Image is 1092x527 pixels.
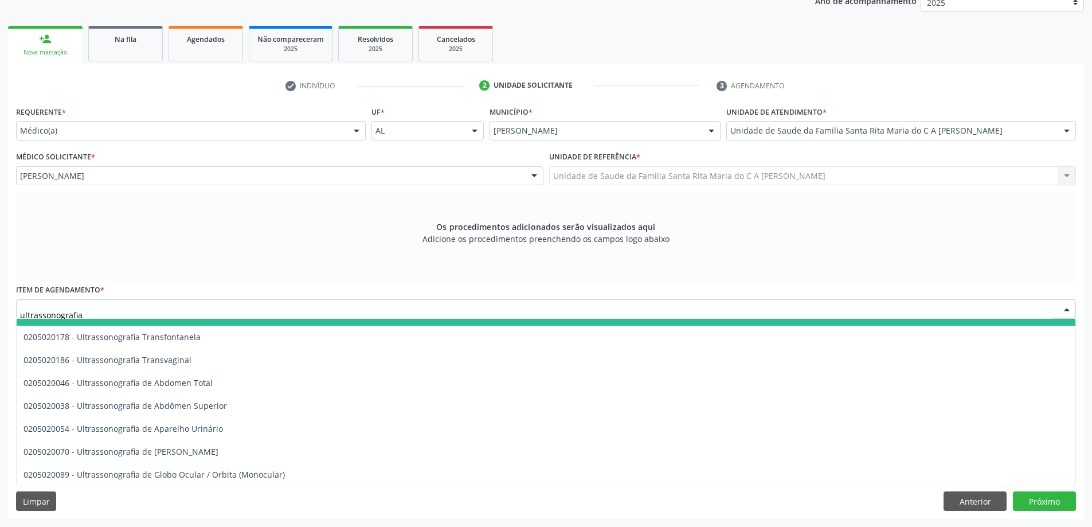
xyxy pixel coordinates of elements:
span: 0205020089 - Ultrassonografia de Globo Ocular / Orbita (Monocular) [24,469,285,480]
span: [PERSON_NAME] [20,170,520,182]
div: 2025 [347,45,404,53]
span: 0205020038 - Ultrassonografia de Abdômen Superior [24,400,227,411]
div: 2025 [427,45,484,53]
span: 0205020186 - Ultrassonografia Transvaginal [24,354,191,365]
span: 0205020046 - Ultrassonografia de Abdomen Total [24,377,213,388]
span: Cancelados [437,34,475,44]
span: 0205020070 - Ultrassonografia de [PERSON_NAME] [24,446,218,457]
span: Não compareceram [257,34,324,44]
div: 2 [479,80,490,91]
span: Adicione os procedimentos preenchendo os campos logo abaixo [422,233,670,245]
label: Item de agendamento [16,282,104,299]
label: UF [371,103,385,121]
label: Unidade de referência [549,149,640,166]
div: Nova marcação [16,48,75,57]
span: Agendados [187,34,225,44]
label: Médico Solicitante [16,149,95,166]
div: Unidade solicitante [494,80,573,91]
button: Anterior [944,491,1007,511]
span: Os procedimentos adicionados serão visualizados aqui [436,221,655,233]
div: person_add [39,33,52,45]
div: 2025 [257,45,324,53]
span: Na fila [115,34,136,44]
label: Requerente [16,103,66,121]
span: [PERSON_NAME] [494,125,697,136]
span: Resolvidos [358,34,393,44]
span: 0205020054 - Ultrassonografia de Aparelho Urinário [24,423,223,434]
input: Buscar por procedimento [20,303,1052,326]
span: Médico(a) [20,125,342,136]
span: Unidade de Saude da Familia Santa Rita Maria do C A [PERSON_NAME] [730,125,1052,136]
span: 0205020178 - Ultrassonografia Transfontanela [24,331,201,342]
label: Município [490,103,533,121]
label: Unidade de atendimento [726,103,827,121]
button: Próximo [1013,491,1076,511]
span: AL [375,125,461,136]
